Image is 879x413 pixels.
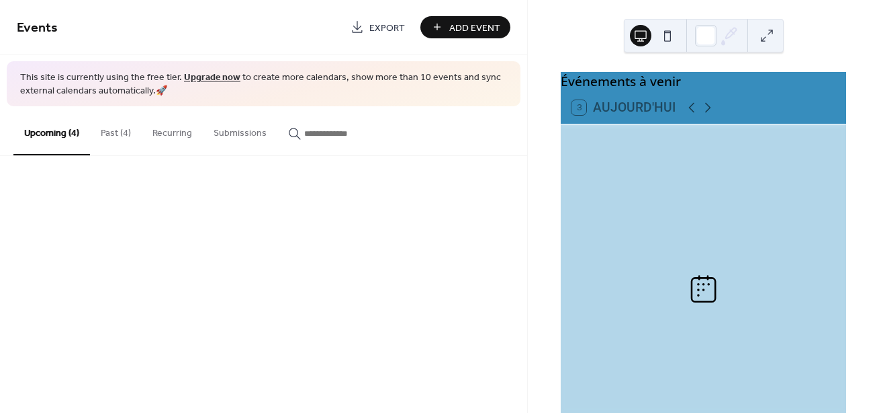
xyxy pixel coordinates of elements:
span: This site is currently using the free tier. to create more calendars, show more than 10 events an... [20,71,507,98]
a: Upgrade now [184,69,240,87]
span: Add Event [449,21,500,35]
a: Export [340,16,415,38]
span: Export [369,21,405,35]
button: Add Event [420,16,510,38]
button: Recurring [142,106,203,154]
button: Upcoming (4) [13,106,90,155]
button: Submissions [203,106,277,154]
span: Events [17,15,58,41]
button: Past (4) [90,106,142,154]
div: Événements à venir [561,72,846,91]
